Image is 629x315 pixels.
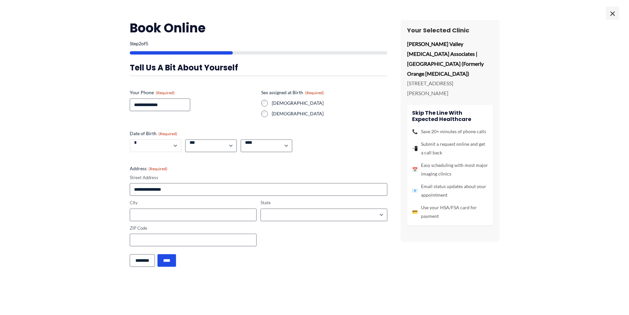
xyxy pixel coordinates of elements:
[606,7,619,20] span: ×
[412,182,488,199] li: Email status updates about your appointment
[412,186,418,195] span: 📧
[261,200,387,206] label: State
[130,89,256,96] label: Your Phone
[261,89,324,96] legend: Sex assigned at Birth
[407,78,493,98] p: [STREET_ADDRESS][PERSON_NAME]
[412,161,488,178] li: Easy scheduling with most major imaging clinics
[130,175,387,181] label: Street Address
[272,110,387,117] label: [DEMOGRAPHIC_DATA]
[156,90,175,95] span: (Required)
[158,131,177,136] span: (Required)
[130,165,167,172] legend: Address
[412,127,488,136] li: Save 20+ minutes of phone calls
[130,62,387,73] h3: Tell us a bit about yourself
[412,110,488,122] h4: Skip the line with Expected Healthcare
[412,127,418,136] span: 📞
[130,225,257,231] label: ZIP Code
[130,200,257,206] label: City
[130,41,387,46] p: Step of
[412,144,418,153] span: 📲
[412,165,418,174] span: 📅
[412,208,418,216] span: 💳
[130,20,387,36] h2: Book Online
[130,130,177,137] legend: Date of Birth
[412,203,488,220] li: Use your HSA/FSA card for payment
[407,26,493,34] h3: Your Selected Clinic
[412,140,488,157] li: Submit a request online and get a call back
[139,41,141,46] span: 2
[146,41,148,46] span: 5
[305,90,324,95] span: (Required)
[272,100,387,106] label: [DEMOGRAPHIC_DATA]
[149,166,167,171] span: (Required)
[407,39,493,78] p: [PERSON_NAME] Valley [MEDICAL_DATA] Associates | [GEOGRAPHIC_DATA] (Formerly Orange [MEDICAL_DATA])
